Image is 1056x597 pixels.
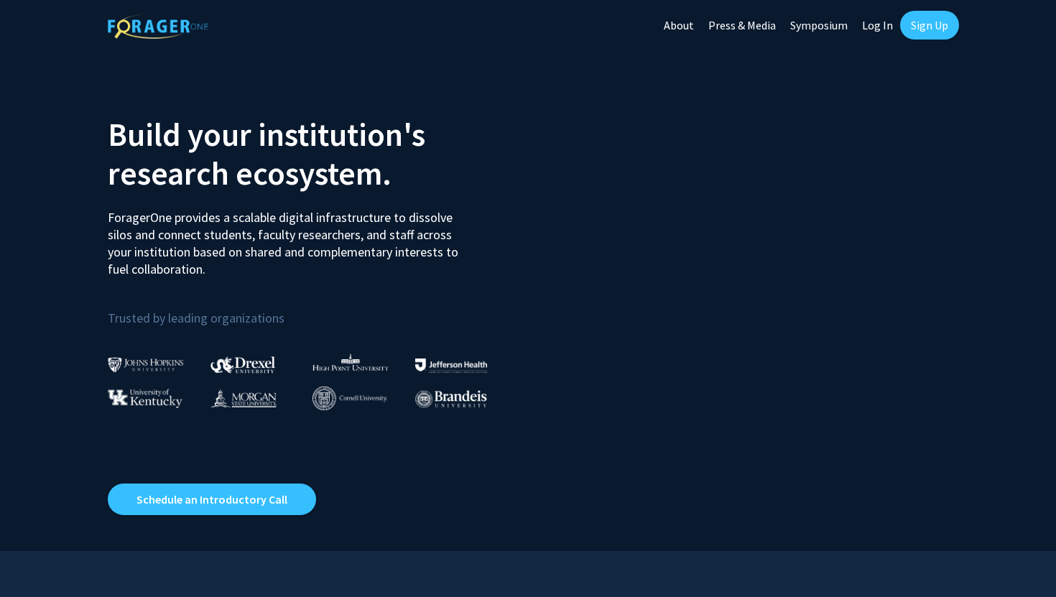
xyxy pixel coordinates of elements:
img: High Point University [312,353,389,371]
p: Trusted by leading organizations [108,290,517,329]
img: Brandeis University [415,390,487,408]
img: ForagerOne Logo [108,14,208,39]
a: Opens in a new tab [108,483,316,515]
img: University of Kentucky [108,389,182,408]
a: Sign Up [900,11,959,40]
h2: Build your institution's research ecosystem. [108,115,517,193]
img: Cornell University [312,387,387,410]
img: Thomas Jefferson University [415,358,487,372]
p: ForagerOne provides a scalable digital infrastructure to dissolve silos and connect students, fac... [108,198,468,278]
img: Morgan State University [210,389,277,407]
img: Drexel University [210,356,275,373]
img: Johns Hopkins University [108,357,184,372]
